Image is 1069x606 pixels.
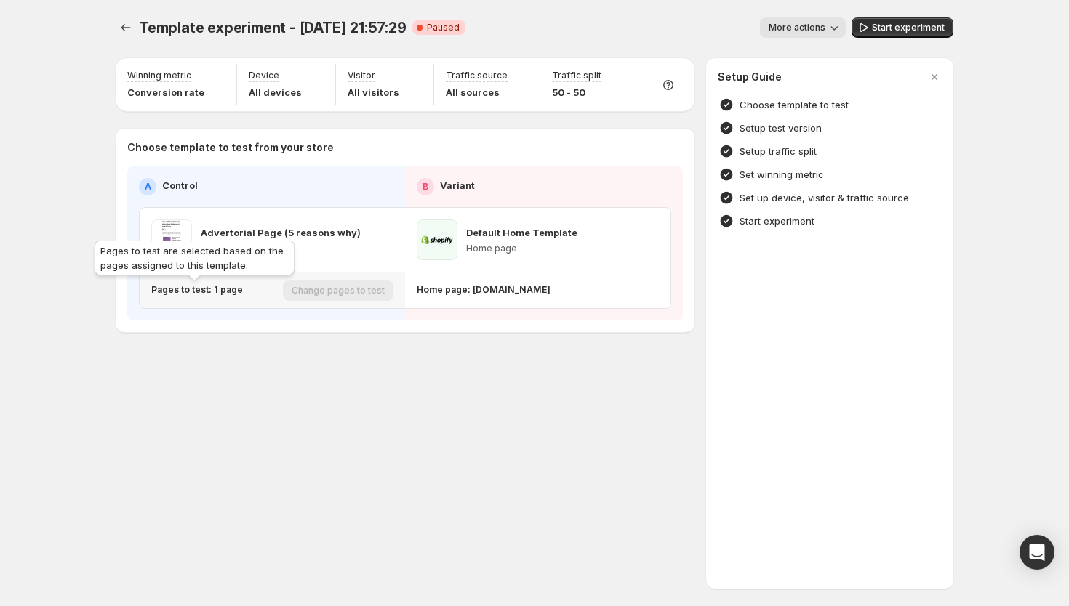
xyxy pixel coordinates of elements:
[145,181,151,193] h2: A
[466,225,577,240] p: Default Home Template
[769,22,825,33] span: More actions
[139,19,407,36] span: Template experiment - [DATE] 21:57:29
[127,70,191,81] p: Winning metric
[423,181,428,193] h2: B
[466,243,577,254] p: Home page
[427,22,460,33] span: Paused
[740,121,822,135] h4: Setup test version
[417,284,550,296] p: Home page: [DOMAIN_NAME]
[127,85,204,100] p: Conversion rate
[151,219,192,260] img: Advertorial Page (5 reasons why)
[552,85,601,100] p: 50 - 50
[417,219,457,260] img: Default Home Template
[740,214,814,228] h4: Start experiment
[162,178,198,193] p: Control
[740,97,849,112] h4: Choose template to test
[852,17,953,38] button: Start experiment
[760,17,846,38] button: More actions
[249,85,302,100] p: All devices
[718,70,782,84] h3: Setup Guide
[116,17,136,38] button: Experiments
[348,70,375,81] p: Visitor
[872,22,945,33] span: Start experiment
[740,144,817,158] h4: Setup traffic split
[552,70,601,81] p: Traffic split
[127,140,683,155] p: Choose template to test from your store
[201,225,361,240] p: Advertorial Page (5 reasons why)
[151,284,243,296] p: Pages to test: 1 page
[440,178,475,193] p: Variant
[446,85,508,100] p: All sources
[740,167,824,182] h4: Set winning metric
[1020,535,1054,570] div: Open Intercom Messenger
[446,70,508,81] p: Traffic source
[348,85,399,100] p: All visitors
[249,70,279,81] p: Device
[740,190,909,205] h4: Set up device, visitor & traffic source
